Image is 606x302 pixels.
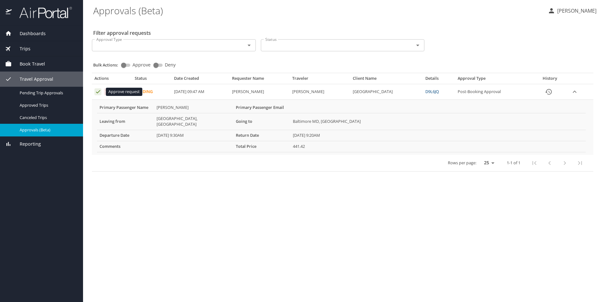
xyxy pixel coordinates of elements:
p: [PERSON_NAME] [555,7,596,15]
button: History [541,84,556,99]
select: rows per page [479,158,497,167]
span: Pending Trip Approvals [20,90,75,96]
td: [DATE] 9:20AM [290,130,586,141]
th: Total Price [233,141,290,152]
span: Trips [12,45,30,52]
table: Approval table [92,76,593,171]
span: Deny [165,63,176,67]
td: [DATE] 9:30AM [154,130,233,141]
th: Primary Passenger Name [97,102,154,113]
h2: Filter approval requests [93,28,151,38]
td: [GEOGRAPHIC_DATA], [GEOGRAPHIC_DATA] [154,113,233,130]
th: Going to [233,113,290,130]
td: [GEOGRAPHIC_DATA] [350,84,423,100]
th: Status [132,76,171,84]
th: Actions [92,76,132,84]
td: [PERSON_NAME] [229,84,290,100]
td: Pending [132,84,171,100]
th: Return Date [233,130,290,141]
span: Travel Approval [12,76,53,83]
td: [PERSON_NAME] [154,102,233,113]
td: [PERSON_NAME] [290,84,350,100]
th: Comments [97,141,154,152]
img: airportal-logo.png [12,6,72,19]
th: Primary Passenger Email [233,102,290,113]
span: Approve [132,63,151,67]
td: Baltimore MD, [GEOGRAPHIC_DATA] [290,113,586,130]
th: Requester Name [229,76,290,84]
button: Open [245,41,254,50]
img: icon-airportal.png [6,6,12,19]
span: Reporting [12,141,41,148]
span: Canceled Trips [20,115,75,121]
button: Open [413,41,422,50]
th: Leaving from [97,113,154,130]
th: Details [423,76,455,84]
td: Post-Booking Approval [455,84,532,100]
th: Client Name [350,76,423,84]
th: History [532,76,567,84]
span: Dashboards [12,30,46,37]
th: Traveler [290,76,350,84]
h1: Approvals (Beta) [93,1,543,20]
p: 1-1 of 1 [507,161,520,165]
th: Approval Type [455,76,532,84]
th: Date Created [171,76,229,84]
button: [PERSON_NAME] [545,5,599,16]
span: Approvals (Beta) [20,127,75,133]
p: Bulk Actions: [93,62,123,68]
p: Rows per page: [448,161,476,165]
td: [DATE] 09:47 AM [171,84,229,100]
td: 441.42 [290,141,586,152]
span: Approved Trips [20,102,75,108]
span: Book Travel [12,60,45,67]
th: Departure Date [97,130,154,141]
button: Deny request [104,88,111,95]
table: More info for approvals [97,102,586,152]
button: expand row [570,87,579,97]
a: D9L6JQ [425,89,439,94]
